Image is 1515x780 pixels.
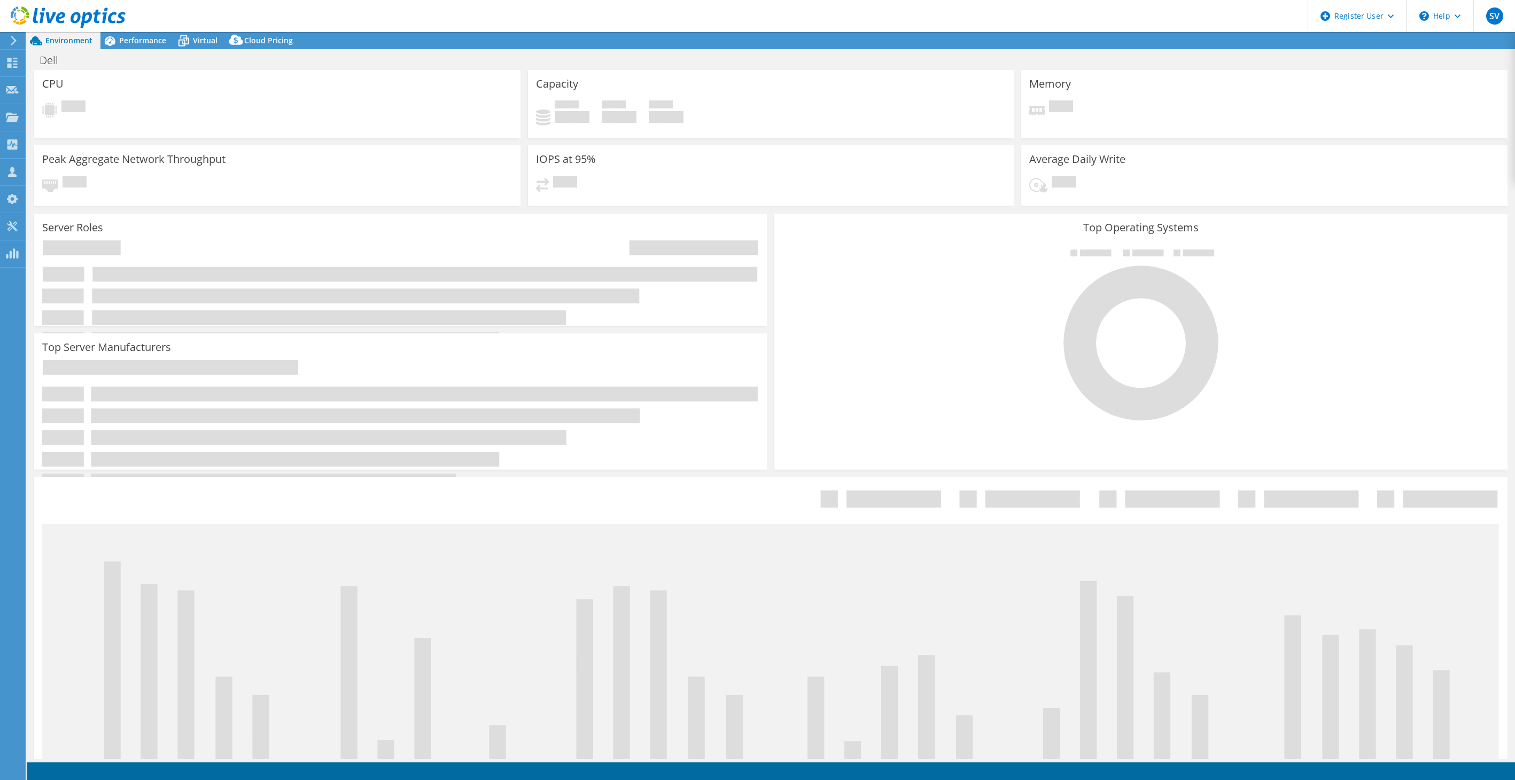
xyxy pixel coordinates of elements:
h4: 0 GiB [602,111,636,123]
span: Pending [1049,100,1073,115]
span: Used [555,100,579,111]
h4: 0 GiB [555,111,589,123]
span: Virtual [193,35,217,45]
h3: Server Roles [42,222,103,233]
span: Total [649,100,673,111]
svg: \n [1419,11,1429,21]
span: Pending [63,176,87,190]
span: SV [1486,7,1503,25]
h1: Dell [35,54,75,66]
h3: IOPS at 95% [536,153,596,165]
span: Cloud Pricing [244,35,293,45]
span: Environment [45,35,92,45]
span: Pending [61,100,86,115]
span: Pending [553,176,577,190]
h3: Top Operating Systems [782,222,1499,233]
h3: Memory [1029,78,1071,90]
span: Pending [1052,176,1076,190]
span: Free [602,100,626,111]
h3: CPU [42,78,64,90]
span: Performance [119,35,166,45]
h3: Peak Aggregate Network Throughput [42,153,226,165]
h3: Capacity [536,78,578,90]
h4: 0 GiB [649,111,683,123]
h3: Top Server Manufacturers [42,341,171,353]
h3: Average Daily Write [1029,153,1125,165]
